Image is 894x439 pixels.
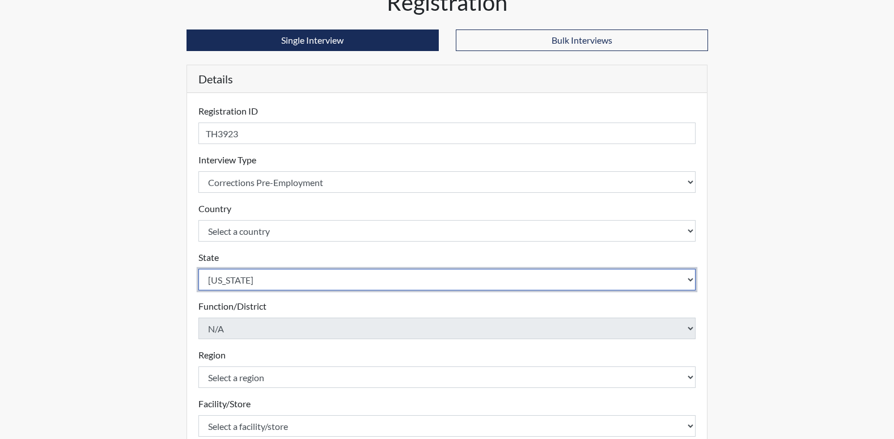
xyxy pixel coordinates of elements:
[198,202,231,216] label: Country
[198,299,266,313] label: Function/District
[187,65,707,93] h5: Details
[198,397,251,411] label: Facility/Store
[456,29,708,51] button: Bulk Interviews
[198,251,219,264] label: State
[187,29,439,51] button: Single Interview
[198,123,696,144] input: Insert a Registration ID, which needs to be a unique alphanumeric value for each interviewee
[198,104,258,118] label: Registration ID
[198,153,256,167] label: Interview Type
[198,348,226,362] label: Region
